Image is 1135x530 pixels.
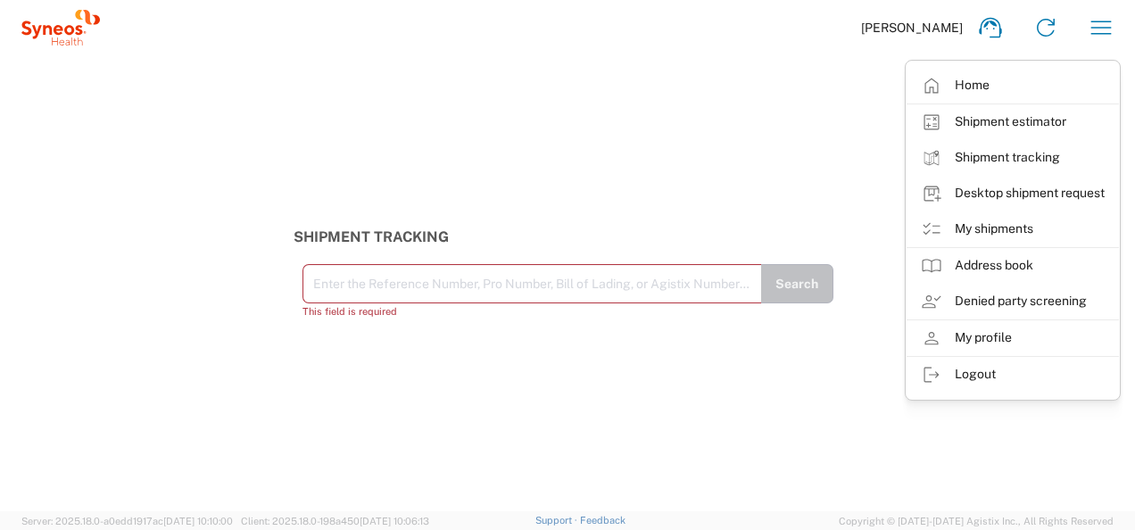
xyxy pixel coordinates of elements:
[907,104,1119,140] a: Shipment estimator
[580,515,625,526] a: Feedback
[294,228,842,245] h3: Shipment Tracking
[21,516,233,526] span: Server: 2025.18.0-a0edd1917ac
[907,320,1119,356] a: My profile
[839,513,1114,529] span: Copyright © [DATE]-[DATE] Agistix Inc., All Rights Reserved
[907,176,1119,211] a: Desktop shipment request
[907,248,1119,284] a: Address book
[861,20,963,36] span: [PERSON_NAME]
[907,284,1119,319] a: Denied party screening
[241,516,429,526] span: Client: 2025.18.0-198a450
[907,211,1119,247] a: My shipments
[163,516,233,526] span: [DATE] 10:10:00
[907,68,1119,104] a: Home
[907,140,1119,176] a: Shipment tracking
[302,303,761,319] div: This field is required
[360,516,429,526] span: [DATE] 10:06:13
[535,515,580,526] a: Support
[907,357,1119,393] a: Logout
